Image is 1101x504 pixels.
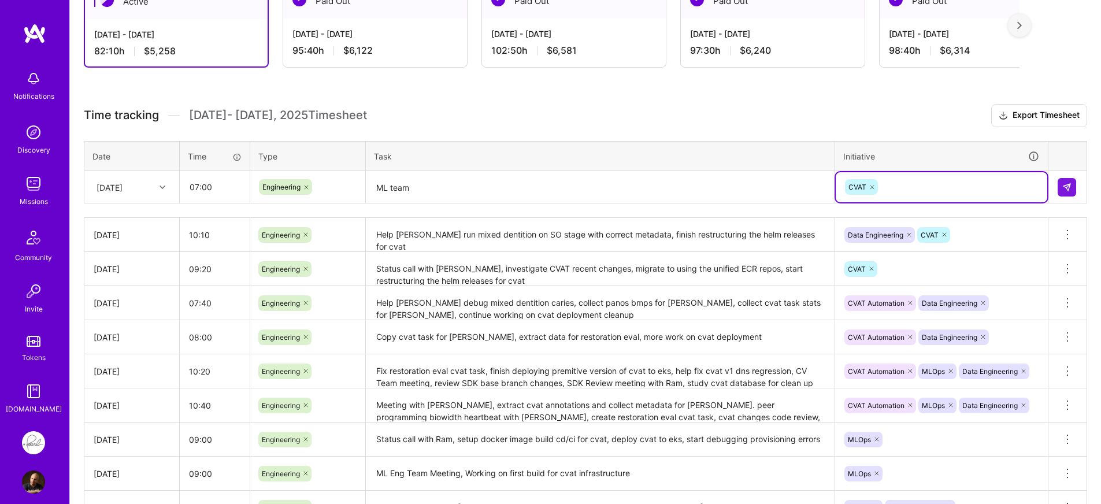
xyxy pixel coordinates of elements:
[22,172,45,195] img: teamwork
[690,28,855,40] div: [DATE] - [DATE]
[19,470,48,494] a: User Avatar
[848,367,904,376] span: CVAT Automation
[6,403,62,415] div: [DOMAIN_NAME]
[1062,183,1072,192] img: Submit
[180,356,250,387] input: HH:MM
[188,150,242,162] div: Time
[848,333,904,342] span: CVAT Automation
[262,183,301,191] span: Engineering
[262,435,300,444] span: Engineering
[180,288,250,318] input: HH:MM
[962,401,1018,410] span: Data Engineering
[292,45,458,57] div: 95:40 h
[22,470,45,494] img: User Avatar
[848,401,904,410] span: CVAT Automation
[262,333,300,342] span: Engineering
[367,390,833,421] textarea: Meeting with [PERSON_NAME], extract cvat annotations and collect metadata for [PERSON_NAME]. peer...
[367,321,833,353] textarea: Copy cvat task for [PERSON_NAME], extract data for restoration eval, more work on cvat deployment
[367,355,833,387] textarea: Fix restoration eval cvat task, finish deploying premitive version of cvat to eks, help fix cvat ...
[94,433,170,446] div: [DATE]
[367,424,833,455] textarea: Status call with Ram, setup docker image build cd/ci for cvat, deploy cvat to eks, start debuggin...
[22,351,46,364] div: Tokens
[962,367,1018,376] span: Data Engineering
[367,458,833,490] textarea: ML Eng Team Meeting, Working on first build for cvat infrastructure
[848,183,866,191] span: CVAT
[922,299,977,307] span: Data Engineering
[94,399,170,412] div: [DATE]
[94,297,170,309] div: [DATE]
[491,45,657,57] div: 102:50 h
[23,23,46,44] img: logo
[19,431,48,454] a: Pearl: ML Engineering Team
[20,195,48,207] div: Missions
[367,219,833,251] textarea: Help [PERSON_NAME] run mixed dentition on SO stage with correct metadata, finish restructuring th...
[180,322,250,353] input: HH:MM
[922,401,945,410] span: MLOps
[22,280,45,303] img: Invite
[922,333,977,342] span: Data Engineering
[180,390,250,421] input: HH:MM
[848,435,871,444] span: MLOps
[180,220,250,250] input: HH:MM
[367,287,833,319] textarea: Help [PERSON_NAME] debug mixed dentition caries, collect panos bmps for [PERSON_NAME], collect cv...
[491,28,657,40] div: [DATE] - [DATE]
[94,45,258,57] div: 82:10 h
[22,121,45,144] img: discovery
[848,231,903,239] span: Data Engineering
[848,265,866,273] span: CVAT
[22,67,45,90] img: bell
[180,424,250,455] input: HH:MM
[160,184,165,190] i: icon Chevron
[15,251,52,264] div: Community
[94,365,170,377] div: [DATE]
[999,110,1008,122] i: icon Download
[13,90,54,102] div: Notifications
[180,172,249,202] input: HH:MM
[97,181,123,193] div: [DATE]
[262,367,300,376] span: Engineering
[22,431,45,454] img: Pearl: ML Engineering Team
[991,104,1087,127] button: Export Timesheet
[366,141,835,171] th: Task
[25,303,43,315] div: Invite
[922,367,945,376] span: MLOps
[180,254,250,284] input: HH:MM
[20,224,47,251] img: Community
[94,229,170,241] div: [DATE]
[367,253,833,285] textarea: Status call with [PERSON_NAME], investigate CVAT recent changes, migrate to using the unified ECR...
[367,172,833,203] textarea: ML team
[189,108,367,123] span: [DATE] - [DATE] , 2025 Timesheet
[144,45,176,57] span: $5,258
[343,45,373,57] span: $6,122
[262,231,300,239] span: Engineering
[84,108,159,123] span: Time tracking
[740,45,771,57] span: $6,240
[921,231,939,239] span: CVAT
[27,336,40,347] img: tokens
[848,299,904,307] span: CVAT Automation
[262,299,300,307] span: Engineering
[940,45,970,57] span: $6,314
[17,144,50,156] div: Discovery
[292,28,458,40] div: [DATE] - [DATE]
[1017,21,1022,29] img: right
[94,28,258,40] div: [DATE] - [DATE]
[889,45,1054,57] div: 98:40 h
[843,150,1040,163] div: Initiative
[94,468,170,480] div: [DATE]
[94,331,170,343] div: [DATE]
[22,380,45,403] img: guide book
[180,458,250,489] input: HH:MM
[848,469,871,478] span: MLOps
[690,45,855,57] div: 97:30 h
[889,28,1054,40] div: [DATE] - [DATE]
[250,141,366,171] th: Type
[262,401,300,410] span: Engineering
[262,265,300,273] span: Engineering
[94,263,170,275] div: [DATE]
[547,45,577,57] span: $6,581
[84,141,180,171] th: Date
[262,469,300,478] span: Engineering
[1058,178,1077,197] div: null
